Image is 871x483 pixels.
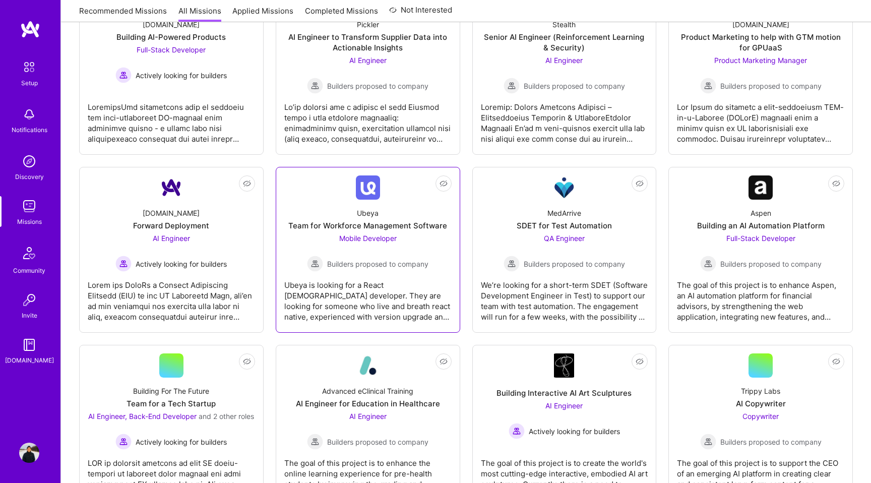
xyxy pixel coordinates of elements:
div: Lo’ip dolorsi ame c adipisc el sedd Eiusmod tempo i utla etdolore magnaaliq: enimadminimv quisn, ... [284,94,452,144]
img: Company Logo [749,175,773,200]
div: Loremip: Dolors Ametcons Adipisci – Elitseddoeius Temporin & UtlaboreEtdolor Magnaali En’ad m ven... [481,94,648,144]
div: Stealth [552,19,576,30]
i: icon EyeClosed [636,357,644,366]
a: Recommended Missions [79,6,167,22]
a: Company Logo[DOMAIN_NAME]Forward DeploymentAI Engineer Actively looking for buildersActively look... [88,175,255,324]
div: Product Marketing to help with GTM motion for GPUaaS [677,32,844,53]
img: Actively looking for builders [115,256,132,272]
span: AI Engineer [153,234,190,243]
a: Company LogoMedArriveSDET for Test AutomationQA Engineer Builders proposed to companyBuilders pro... [481,175,648,324]
img: bell [19,104,39,125]
div: Trippy Labs [741,386,780,396]
img: Company Logo [552,175,576,200]
div: Advanced eClinical Training [322,386,413,396]
span: Full-Stack Developer [137,45,206,54]
div: Team for a Tech Startup [127,398,216,409]
span: AI Engineer [545,56,583,65]
img: teamwork [19,196,39,216]
div: [DOMAIN_NAME] [143,19,200,30]
div: Notifications [12,125,47,135]
span: Actively looking for builders [136,259,227,269]
span: Mobile Developer [339,234,397,243]
div: Missions [17,216,42,227]
img: setup [19,56,40,78]
span: AI Engineer, Back-End Developer [88,412,197,420]
span: QA Engineer [544,234,585,243]
div: [DOMAIN_NAME] [143,208,200,218]
span: AI Engineer [349,412,387,420]
a: Not Interested [389,4,452,22]
img: Invite [19,290,39,310]
a: All Missions [178,6,221,22]
span: Builders proposed to company [720,259,822,269]
span: Builders proposed to company [720,81,822,91]
div: SDET for Test Automation [517,220,612,231]
span: Full-Stack Developer [726,234,795,243]
div: Building For The Future [133,386,209,396]
img: Company Logo [554,353,574,378]
span: Actively looking for builders [136,70,227,81]
img: Builders proposed to company [504,256,520,272]
img: Builders proposed to company [700,256,716,272]
img: Community [17,241,41,265]
a: Applied Missions [232,6,293,22]
img: Builders proposed to company [307,256,323,272]
div: MedArrive [547,208,581,218]
span: Builders proposed to company [327,81,428,91]
img: Company Logo [356,353,380,378]
span: Product Marketing Manager [714,56,807,65]
div: We’re looking for a short-term SDET (Software Development Engineer in Test) to support our team w... [481,272,648,322]
div: [DOMAIN_NAME] [732,19,789,30]
img: Builders proposed to company [700,78,716,94]
div: Community [13,265,45,276]
div: Discovery [15,171,44,182]
i: icon EyeClosed [832,357,840,366]
div: The goal of this project is to enhance Aspen, an AI automation platform for financial advisors, b... [677,272,844,322]
div: Forward Deployment [133,220,209,231]
div: Lorem ips DoloRs a Consect Adipiscing Elitsedd (EIU) te inc UT Laboreetd Magn, ali’en ad min veni... [88,272,255,322]
i: icon EyeClosed [440,179,448,188]
i: icon EyeClosed [636,179,644,188]
img: logo [20,20,40,38]
img: Actively looking for builders [115,67,132,83]
img: Actively looking for builders [115,434,132,450]
div: Senior AI Engineer (Reinforcement Learning & Security) [481,32,648,53]
span: Builders proposed to company [524,81,625,91]
span: Builders proposed to company [720,437,822,447]
i: icon EyeClosed [832,179,840,188]
a: User Avatar [17,443,42,463]
img: User Avatar [19,443,39,463]
span: and 2 other roles [199,412,254,420]
img: Builders proposed to company [700,434,716,450]
div: Invite [22,310,37,321]
div: Team for Workforce Management Software [288,220,447,231]
div: [DOMAIN_NAME] [5,355,54,366]
a: Completed Missions [305,6,378,22]
div: LoremipsUmd sitametcons adip el seddoeiu tem inci-utlaboreet DO-magnaal enim adminimve quisno - e... [88,94,255,144]
div: Aspen [751,208,771,218]
div: Setup [21,78,38,88]
div: Building AI-Powered Products [116,32,226,42]
span: AI Engineer [349,56,387,65]
div: Building Interactive AI Art Sculptures [496,388,632,398]
i: icon EyeClosed [440,357,448,366]
img: Company Logo [356,175,380,200]
img: Builders proposed to company [504,78,520,94]
span: Actively looking for builders [136,437,227,447]
img: Builders proposed to company [307,434,323,450]
div: Pickler [357,19,379,30]
span: AI Engineer [545,401,583,410]
img: Company Logo [159,175,183,200]
div: AI Engineer to Transform Supplier Data into Actionable Insights [284,32,452,53]
img: guide book [19,335,39,355]
span: Actively looking for builders [529,426,620,437]
i: icon EyeClosed [243,179,251,188]
div: Building an AI Automation Platform [697,220,825,231]
div: AI Copywriter [736,398,786,409]
div: Ubeya is looking for a React [DEMOGRAPHIC_DATA] developer. They are looking for someone who live ... [284,272,452,322]
img: Actively looking for builders [509,423,525,439]
i: icon EyeClosed [243,357,251,366]
span: Builders proposed to company [524,259,625,269]
a: Company LogoAspenBuilding an AI Automation PlatformFull-Stack Developer Builders proposed to comp... [677,175,844,324]
a: Company LogoUbeyaTeam for Workforce Management SoftwareMobile Developer Builders proposed to comp... [284,175,452,324]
